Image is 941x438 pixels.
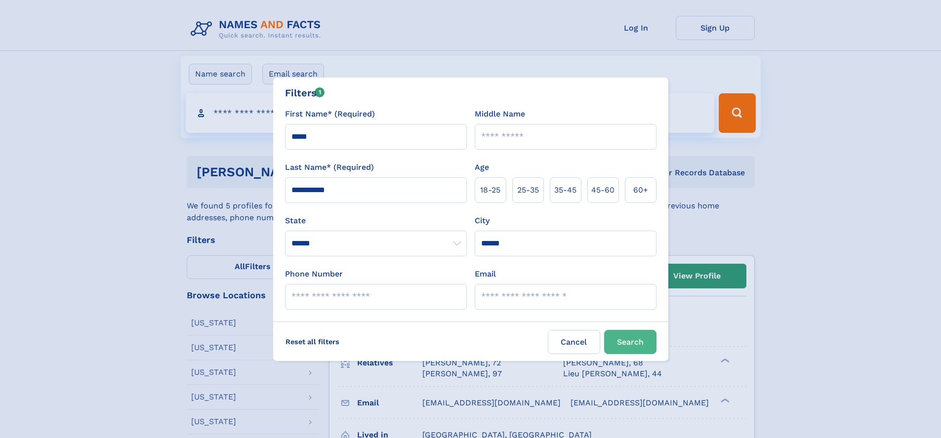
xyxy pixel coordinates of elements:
label: Email [475,268,496,280]
label: State [285,215,467,227]
label: First Name* (Required) [285,108,375,120]
span: 25‑35 [517,184,539,196]
label: City [475,215,490,227]
label: Phone Number [285,268,343,280]
span: 45‑60 [591,184,614,196]
label: Age [475,161,489,173]
button: Search [604,330,656,354]
label: Middle Name [475,108,525,120]
span: 35‑45 [554,184,576,196]
span: 18‑25 [480,184,500,196]
label: Last Name* (Required) [285,161,374,173]
label: Cancel [548,330,600,354]
label: Reset all filters [279,330,346,354]
div: Filters [285,85,325,100]
span: 60+ [633,184,648,196]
